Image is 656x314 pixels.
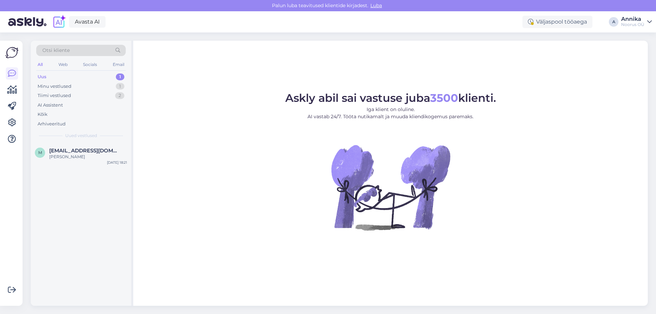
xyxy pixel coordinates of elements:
span: Otsi kliente [42,47,70,54]
div: Email [111,60,126,69]
div: 1 [116,83,124,90]
span: mcman42@gmail.com [49,148,120,154]
a: AnnikaNoorus OÜ [621,16,652,27]
a: Avasta AI [69,16,106,28]
div: Annika [621,16,644,22]
img: explore-ai [52,15,66,29]
div: Tiimi vestlused [38,92,71,99]
div: [PERSON_NAME] [49,154,127,160]
div: Kõik [38,111,47,118]
span: Uued vestlused [65,133,97,139]
b: 3500 [430,91,458,105]
img: No Chat active [329,126,452,249]
div: Noorus OÜ [621,22,644,27]
div: A [609,17,618,27]
div: Uus [38,73,46,80]
div: [DATE] 18:21 [107,160,127,165]
div: 2 [115,92,124,99]
div: Socials [82,60,98,69]
div: Väljaspool tööaega [522,16,592,28]
div: All [36,60,44,69]
div: Web [57,60,69,69]
div: Minu vestlused [38,83,71,90]
div: Arhiveeritud [38,121,66,127]
div: 1 [116,73,124,80]
span: Askly abil sai vastuse juba klienti. [285,91,496,105]
img: Askly Logo [5,46,18,59]
span: Luba [368,2,384,9]
div: AI Assistent [38,102,63,109]
p: Iga klient on oluline. AI vastab 24/7. Tööta nutikamalt ja muuda kliendikogemus paremaks. [285,106,496,120]
span: m [38,150,42,155]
